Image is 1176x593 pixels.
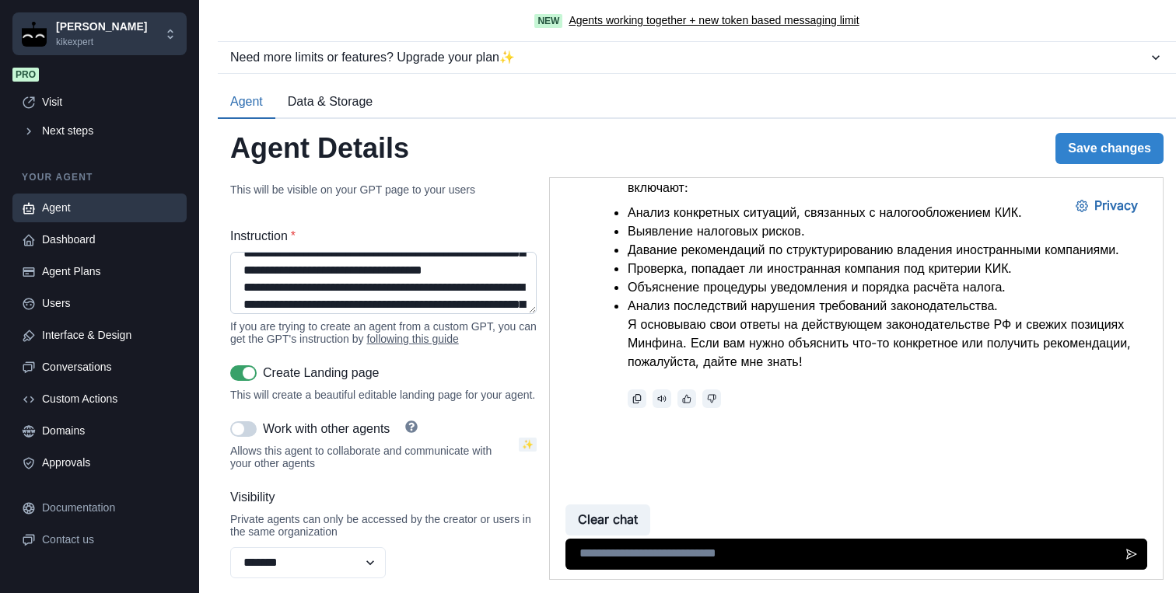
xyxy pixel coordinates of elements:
p: kikexpert [56,35,147,49]
div: Users [42,295,177,312]
label: Visibility [230,488,527,507]
label: Instruction [230,227,527,246]
button: Chakra UI[PERSON_NAME]kikexpert [12,12,187,55]
div: If you are trying to create an agent from a custom GPT, you can get the GPT's instruction by [230,320,537,345]
div: This will create a beautiful editable landing page for your agent. [230,389,537,401]
div: Contact us [42,532,177,548]
a: following this guide [366,333,458,345]
span: Pro [12,68,39,82]
div: Conversations [42,359,177,375]
p: [PERSON_NAME] [56,19,147,35]
div: Agent [42,200,177,216]
button: Privacy Settings [513,12,600,44]
div: Allows this agent to collaborate and communicate with your other agents [230,445,513,469]
div: This will be visible on your GPT page to your users [230,183,537,196]
div: Domains [42,423,177,439]
a: Agents working together + new token based messaging limit [569,12,859,29]
button: Need more limits or features? Upgrade your plan✨ [218,42,1176,73]
div: Approvals [42,455,177,471]
span: ✨ [519,438,537,452]
span: New [534,14,562,28]
button: Send message [566,361,597,392]
p: Your agent [12,170,187,184]
iframe: Agent Chat [550,178,1163,579]
div: Agent Plans [42,263,177,280]
button: Help [396,420,427,433]
div: Private agents can only be accessed by the creator or users in the same organization [230,513,537,538]
a: Documentation [12,494,187,522]
div: Need more limits or features? Upgrade your plan ✨ [230,48,1148,67]
p: Create Landing page [263,364,379,382]
div: Documentation [42,500,177,516]
button: Agent [218,86,275,119]
div: Custom Actions [42,391,177,407]
button: Data & Storage [275,86,385,119]
div: Dashboard [42,232,177,248]
img: Chakra UI [22,22,47,47]
a: Help [396,420,427,438]
div: Visit [42,94,177,110]
p: Work with other agents [263,420,390,438]
div: Next steps [42,123,177,139]
button: Save changes [1055,133,1164,164]
div: Interface & Design [42,327,177,344]
h2: Agent Details [230,131,409,165]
